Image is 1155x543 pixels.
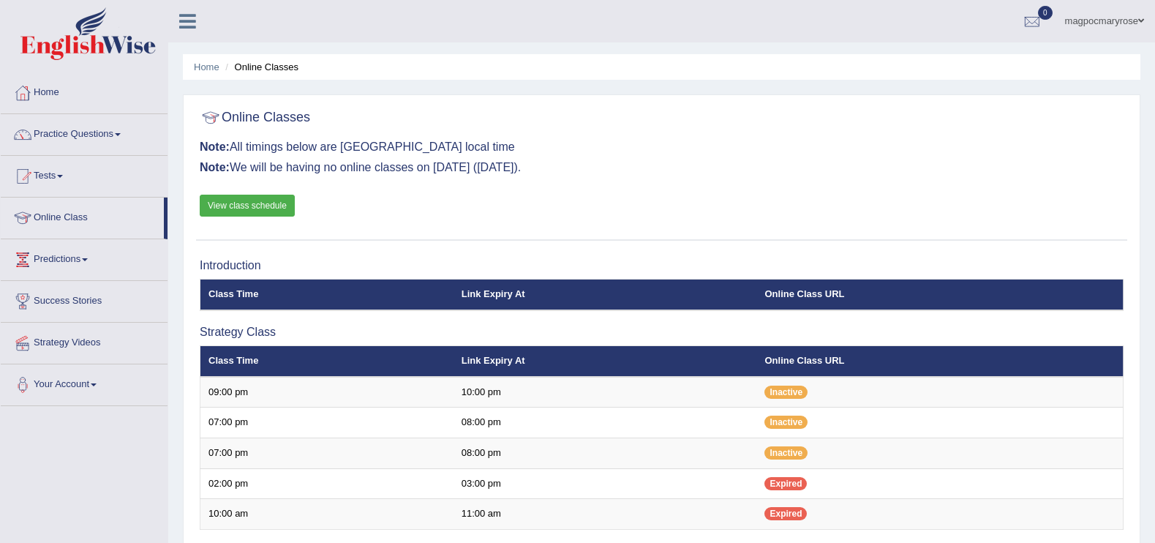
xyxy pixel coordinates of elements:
[200,141,1124,154] h3: All timings below are [GEOGRAPHIC_DATA] local time
[200,195,295,217] a: View class schedule
[200,161,230,173] b: Note:
[200,499,454,530] td: 10:00 am
[222,60,298,74] li: Online Classes
[200,468,454,499] td: 02:00 pm
[764,416,808,429] span: Inactive
[200,107,310,129] h2: Online Classes
[200,326,1124,339] h3: Strategy Class
[200,259,1124,272] h3: Introduction
[1038,6,1053,20] span: 0
[1,114,168,151] a: Practice Questions
[756,280,1123,310] th: Online Class URL
[454,346,757,377] th: Link Expiry At
[1,364,168,401] a: Your Account
[1,72,168,109] a: Home
[200,141,230,153] b: Note:
[454,280,757,310] th: Link Expiry At
[1,281,168,318] a: Success Stories
[764,507,807,520] span: Expired
[1,156,168,192] a: Tests
[764,386,808,399] span: Inactive
[200,346,454,377] th: Class Time
[764,477,807,490] span: Expired
[454,468,757,499] td: 03:00 pm
[764,446,808,460] span: Inactive
[200,438,454,468] td: 07:00 pm
[200,280,454,310] th: Class Time
[756,346,1123,377] th: Online Class URL
[200,161,1124,174] h3: We will be having no online classes on [DATE] ([DATE]).
[454,438,757,468] td: 08:00 pm
[454,377,757,408] td: 10:00 pm
[1,198,164,234] a: Online Class
[200,408,454,438] td: 07:00 pm
[454,408,757,438] td: 08:00 pm
[454,499,757,530] td: 11:00 am
[1,323,168,359] a: Strategy Videos
[200,377,454,408] td: 09:00 pm
[194,61,219,72] a: Home
[1,239,168,276] a: Predictions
